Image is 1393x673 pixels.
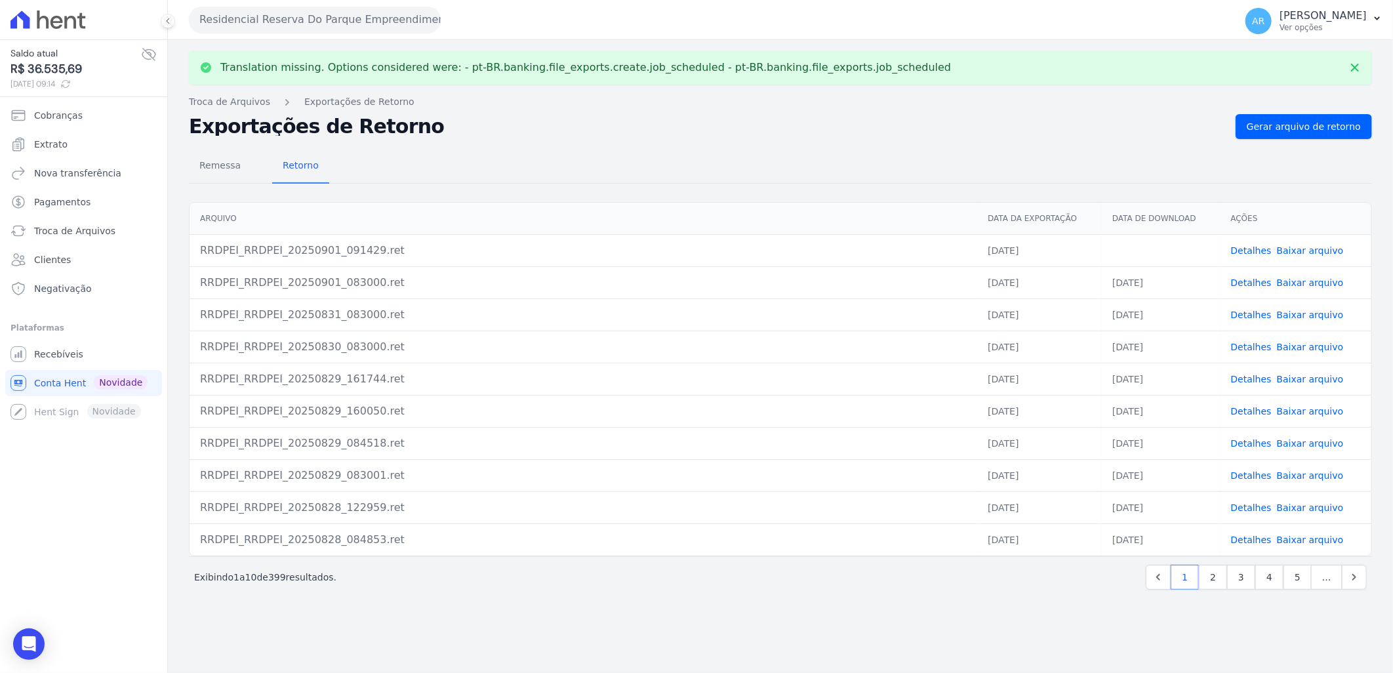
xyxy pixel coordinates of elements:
a: Detalhes [1231,406,1272,417]
a: 4 [1255,565,1283,590]
a: Nova transferência [5,160,162,186]
p: [PERSON_NAME] [1280,9,1367,22]
a: Previous [1146,565,1171,590]
td: [DATE] [977,427,1102,459]
span: 1 [233,572,239,582]
a: Detalhes [1231,245,1272,256]
p: Ver opções [1280,22,1367,33]
div: Open Intercom Messenger [13,628,45,660]
td: [DATE] [1102,298,1221,331]
a: Clientes [5,247,162,273]
span: R$ 36.535,69 [10,60,141,78]
div: RRDPEI_RRDPEI_20250901_091429.ret [200,243,967,258]
a: Baixar arquivo [1277,535,1344,545]
td: [DATE] [1102,363,1221,395]
a: Detalhes [1231,502,1272,513]
td: [DATE] [977,234,1102,266]
span: Saldo atual [10,47,141,60]
td: [DATE] [977,459,1102,491]
span: Extrato [34,138,68,151]
td: [DATE] [977,266,1102,298]
a: Next [1342,565,1367,590]
a: Troca de Arquivos [5,218,162,244]
td: [DATE] [1102,395,1221,427]
td: [DATE] [977,298,1102,331]
a: Baixar arquivo [1277,310,1344,320]
a: Baixar arquivo [1277,470,1344,481]
span: Troca de Arquivos [34,224,115,237]
a: Remessa [189,150,251,184]
div: RRDPEI_RRDPEI_20250829_083001.ret [200,468,967,483]
a: Troca de Arquivos [189,95,270,109]
p: Exibindo a de resultados. [194,571,336,584]
div: RRDPEI_RRDPEI_20250829_084518.ret [200,436,967,451]
a: Detalhes [1231,438,1272,449]
a: 5 [1283,565,1312,590]
span: 399 [268,572,286,582]
div: Plataformas [10,320,157,336]
span: Nova transferência [34,167,121,180]
span: Novidade [94,375,148,390]
a: 3 [1227,565,1255,590]
td: [DATE] [1102,491,1221,523]
td: [DATE] [1102,331,1221,363]
a: Recebíveis [5,341,162,367]
td: [DATE] [977,491,1102,523]
th: Data de Download [1102,203,1221,235]
td: [DATE] [1102,427,1221,459]
a: Detalhes [1231,470,1272,481]
a: Cobranças [5,102,162,129]
div: RRDPEI_RRDPEI_20250901_083000.ret [200,275,967,291]
a: Conta Hent Novidade [5,370,162,396]
a: Baixar arquivo [1277,277,1344,288]
p: Translation missing. Options considered were: - pt-BR.banking.file_exports.create.job_scheduled -... [220,61,951,74]
a: 2 [1199,565,1227,590]
td: [DATE] [977,395,1102,427]
span: Retorno [275,152,327,178]
span: [DATE] 09:14 [10,78,141,90]
a: 1 [1171,565,1199,590]
span: Gerar arquivo de retorno [1247,120,1361,133]
a: Retorno [272,150,329,184]
span: … [1311,565,1343,590]
a: Gerar arquivo de retorno [1236,114,1372,139]
span: Recebíveis [34,348,83,361]
td: [DATE] [1102,266,1221,298]
span: Negativação [34,282,92,295]
td: [DATE] [1102,459,1221,491]
a: Baixar arquivo [1277,502,1344,513]
th: Ações [1221,203,1371,235]
div: RRDPEI_RRDPEI_20250830_083000.ret [200,339,967,355]
th: Arquivo [190,203,977,235]
a: Detalhes [1231,277,1272,288]
h2: Exportações de Retorno [189,117,1225,136]
td: [DATE] [1102,523,1221,556]
span: AR [1252,16,1264,26]
a: Detalhes [1231,374,1272,384]
a: Pagamentos [5,189,162,215]
div: RRDPEI_RRDPEI_20250828_122959.ret [200,500,967,516]
span: Conta Hent [34,377,86,390]
div: RRDPEI_RRDPEI_20250829_160050.ret [200,403,967,419]
a: Baixar arquivo [1277,245,1344,256]
td: [DATE] [977,523,1102,556]
a: Baixar arquivo [1277,406,1344,417]
button: AR [PERSON_NAME] Ver opções [1235,3,1393,39]
span: Pagamentos [34,195,91,209]
span: Remessa [192,152,249,178]
button: Residencial Reserva Do Parque Empreendimento Imobiliario LTDA [189,7,441,33]
a: Detalhes [1231,310,1272,320]
span: Clientes [34,253,71,266]
td: [DATE] [977,363,1102,395]
span: Cobranças [34,109,83,122]
td: [DATE] [977,331,1102,363]
a: Baixar arquivo [1277,438,1344,449]
div: RRDPEI_RRDPEI_20250831_083000.ret [200,307,967,323]
a: Detalhes [1231,342,1272,352]
a: Detalhes [1231,535,1272,545]
a: Baixar arquivo [1277,374,1344,384]
div: RRDPEI_RRDPEI_20250829_161744.ret [200,371,967,387]
nav: Sidebar [10,102,157,425]
a: Negativação [5,275,162,302]
th: Data da Exportação [977,203,1102,235]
